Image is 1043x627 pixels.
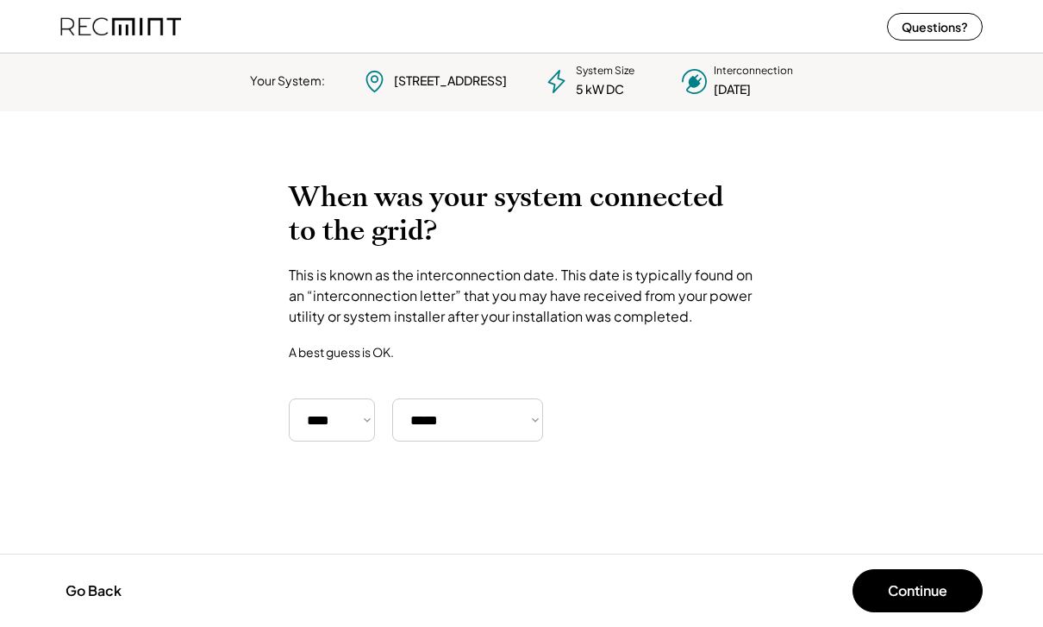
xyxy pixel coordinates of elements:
[289,180,754,248] h2: When was your system connected to the grid?
[289,344,394,360] div: A best guess is OK.
[576,81,624,98] div: 5 kW DC
[853,569,983,612] button: Continue
[60,3,181,49] img: recmint-logotype%403x%20%281%29.jpeg
[60,572,127,610] button: Go Back
[714,64,793,78] div: Interconnection
[714,81,751,98] div: [DATE]
[576,64,634,78] div: System Size
[289,265,754,327] div: This is known as the interconnection date. This date is typically found on an “interconnection le...
[887,13,983,41] button: Questions?
[394,72,507,90] div: [STREET_ADDRESS]
[250,72,325,90] div: Your System:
